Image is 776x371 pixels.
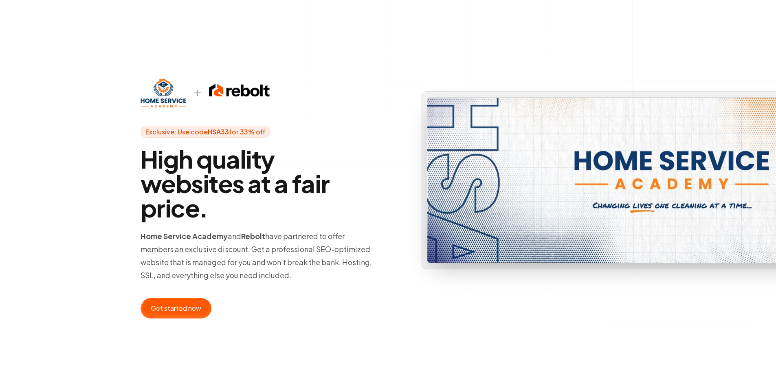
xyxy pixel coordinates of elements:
[241,231,265,241] strong: Rebolt
[141,231,228,241] strong: Home Service Academy
[209,82,270,99] img: rebolt-full-dark.png
[141,147,375,220] h1: High quality websites at a fair price.
[141,126,270,138] span: Exclusive: Use code for 33% off
[141,230,375,282] p: and have partnered to offer members an exclusive discount. Get a professional SEO-optimized websi...
[141,298,211,318] button: Get started now
[141,78,186,108] img: hsa.webp
[208,127,229,136] strong: HSA33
